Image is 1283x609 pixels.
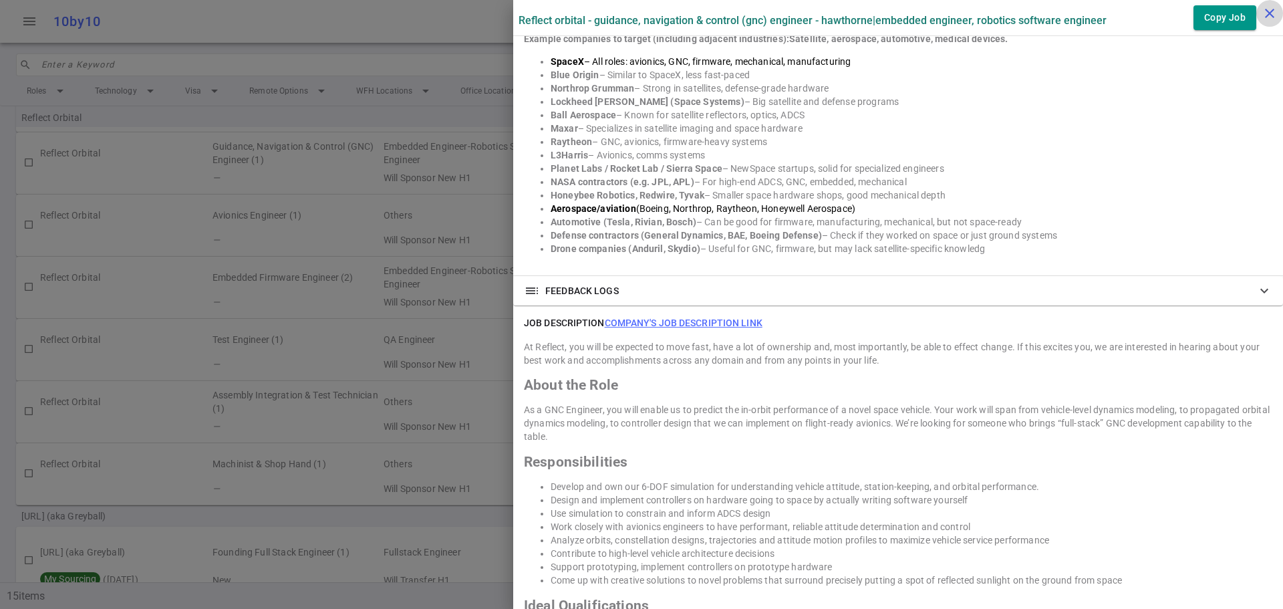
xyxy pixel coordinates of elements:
[551,520,1272,533] li: Work closely with avionics engineers to have performant, reliable attitude determination and control
[524,316,762,330] h6: JOB DESCRIPTION
[722,163,944,174] span: – NewSpace startups, solid for specialized engineers
[551,176,694,187] strong: NASA contractors (e.g. JPL, APL)
[694,176,907,187] span: – For high-end ADCS, GNC, embedded, mechanical
[551,547,1272,560] li: Contribute to high-level vehicle architecture decisions
[545,284,619,297] span: FEEDBACK LOGS
[551,574,1272,587] li: Come up with creative solutions to novel problems that surround precisely putting a spot of refle...
[588,150,705,160] span: – Avionics, comms systems
[700,243,985,254] span: – Useful for GNC, firmware, but may lack satellite-specific knowledg
[744,96,899,107] span: – Big satellite and defense programs
[551,110,616,120] strong: Ball Aerospace
[789,33,1008,44] strong: Satellite, aerospace, automotive, medical devices.
[634,83,829,94] span: – Strong in satellites, defense-grade hardware
[551,190,704,201] strong: Honeybee Robotics, Redwire, Tyvak
[704,190,946,201] span: – Smaller space hardware shops, good mechanical depth
[584,56,851,67] span: – All roles: avionics, GNC, firmware, mechanical, manufacturing
[551,150,588,160] strong: L3Harris
[616,110,805,120] span: – Known for satellite reflectors, optics, ADCS
[524,33,789,44] strong: Example companies to target (including adjacent industries):
[551,56,584,67] strong: SpaceX
[1256,283,1272,299] span: expand_more
[551,493,1272,507] li: Design and implement controllers on hardware going to space by actually writing software yourself
[636,203,855,214] span: (Boeing, Northrop, Raytheon, Honeywell Aerospace)
[551,230,822,241] strong: Defense contractors (General Dynamics, BAE, Boeing Defense)
[551,136,592,147] strong: Raytheon
[551,70,599,80] strong: Blue Origin
[599,70,750,80] span: – Similar to SpaceX, less fast-paced
[524,283,540,299] span: toc
[551,123,578,134] strong: Maxar
[578,123,803,134] span: – Specializes in satellite imaging and space hardware
[513,276,1283,306] div: FEEDBACK LOGS
[551,480,1272,493] li: Develop and own our 6-DOF simulation for understanding vehicle attitude, station-keeping, and orb...
[551,533,1272,547] li: Analyze orbits, constellation designs, trajectories and attitude motion profiles to maximize vehi...
[551,96,744,107] strong: Lockheed [PERSON_NAME] (Space Systems)
[551,217,696,227] strong: Automotive (Tesla, Rivian, Bosch)
[551,163,722,174] strong: Planet Labs / Rocket Lab / Sierra Space
[524,455,1272,469] h2: Responsibilities
[551,507,1272,520] li: Use simulation to constrain and inform ADCS design
[696,217,1022,227] span: – Can be good for firmware, manufacturing, mechanical, but not space-ready
[524,340,1272,367] div: At Reflect, you will be expected to move fast, have a lot of ownership and, most importantly, be ...
[1193,5,1256,30] button: Copy Job
[551,243,700,254] strong: Drone companies (Anduril, Skydio)
[524,378,1272,392] h2: About the Role
[551,83,634,94] strong: Northrop Grumman
[822,230,1057,241] span: – Check if they worked on space or just ground systems
[524,403,1272,443] div: As a GNC Engineer, you will enable us to predict the in-orbit performance of a novel space vehicl...
[551,203,636,214] strong: Aerospace/aviation
[605,318,762,328] a: Company's job description link
[592,136,767,147] span: – GNC, avionics, firmware-heavy systems
[519,14,1107,27] label: Reflect Orbital - Guidance, Navigation & Control (GNC) Engineer - Hawthorne | Embedded Engineer, ...
[1262,5,1278,21] i: close
[551,560,1272,574] li: Support prototyping, implement controllers on prototype hardware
